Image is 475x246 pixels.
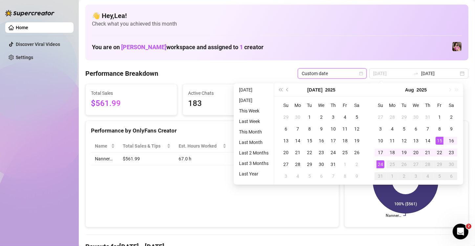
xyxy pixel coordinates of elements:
[388,160,396,168] div: 25
[417,83,427,96] button: Choose a year
[341,137,349,145] div: 18
[175,153,230,165] td: 67.0 h
[92,44,264,51] h1: You are on workspace and assigned to creator
[400,125,408,133] div: 5
[327,147,339,158] td: 2025-07-24
[306,172,313,180] div: 5
[422,158,434,170] td: 2025-08-28
[294,160,302,168] div: 28
[434,111,445,123] td: 2025-08-01
[329,149,337,156] div: 24
[445,147,457,158] td: 2025-08-23
[329,172,337,180] div: 7
[386,99,398,111] th: Mo
[412,172,420,180] div: 3
[422,99,434,111] th: Th
[386,147,398,158] td: 2025-08-18
[292,158,304,170] td: 2025-07-28
[400,113,408,121] div: 29
[434,99,445,111] th: Fr
[377,125,384,133] div: 3
[353,149,361,156] div: 26
[317,125,325,133] div: 9
[398,111,410,123] td: 2025-07-29
[453,224,468,239] iframe: Intercom live chat
[353,172,361,180] div: 9
[400,172,408,180] div: 2
[282,172,290,180] div: 3
[375,147,386,158] td: 2025-08-17
[292,111,304,123] td: 2025-06-30
[353,160,361,168] div: 2
[304,111,315,123] td: 2025-07-01
[445,123,457,135] td: 2025-08-09
[341,160,349,168] div: 1
[447,125,455,133] div: 9
[412,149,420,156] div: 20
[434,158,445,170] td: 2025-08-29
[16,25,28,30] a: Home
[353,113,361,121] div: 5
[230,153,273,165] td: $8.39
[436,149,443,156] div: 22
[413,71,419,76] span: swap-right
[388,125,396,133] div: 4
[400,160,408,168] div: 26
[329,137,337,145] div: 17
[422,147,434,158] td: 2025-08-21
[306,125,313,133] div: 8
[236,159,271,167] li: Last 3 Months
[304,147,315,158] td: 2025-07-22
[410,135,422,147] td: 2025-08-13
[388,172,396,180] div: 1
[377,137,384,145] div: 10
[410,111,422,123] td: 2025-07-30
[398,147,410,158] td: 2025-08-19
[445,135,457,147] td: 2025-08-16
[92,20,462,28] span: Check what you achieved this month
[436,113,443,121] div: 1
[282,137,290,145] div: 13
[341,113,349,121] div: 4
[292,99,304,111] th: Mo
[412,113,420,121] div: 30
[304,135,315,147] td: 2025-07-15
[280,135,292,147] td: 2025-07-13
[375,135,386,147] td: 2025-08-10
[280,147,292,158] td: 2025-07-20
[434,170,445,182] td: 2025-09-05
[91,90,172,97] span: Total Sales
[388,149,396,156] div: 18
[434,135,445,147] td: 2025-08-15
[445,111,457,123] td: 2025-08-02
[317,160,325,168] div: 30
[119,153,174,165] td: $561.99
[377,160,384,168] div: 24
[91,126,334,135] div: Performance by OnlyFans Creator
[359,72,363,75] span: calendar
[410,147,422,158] td: 2025-08-20
[315,158,327,170] td: 2025-07-30
[373,70,411,77] input: Start date
[236,149,271,157] li: Last 2 Months
[436,125,443,133] div: 8
[377,113,384,121] div: 27
[436,160,443,168] div: 29
[306,149,313,156] div: 22
[410,170,422,182] td: 2025-09-03
[294,149,302,156] div: 21
[230,140,273,153] th: Sales / Hour
[421,70,459,77] input: End date
[447,172,455,180] div: 6
[386,135,398,147] td: 2025-08-11
[339,158,351,170] td: 2025-08-01
[91,140,119,153] th: Name
[386,214,401,218] text: Nanner…
[339,111,351,123] td: 2025-07-04
[307,83,322,96] button: Choose a month
[353,137,361,145] div: 19
[315,135,327,147] td: 2025-07-16
[398,135,410,147] td: 2025-08-12
[412,125,420,133] div: 6
[466,224,471,229] span: 2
